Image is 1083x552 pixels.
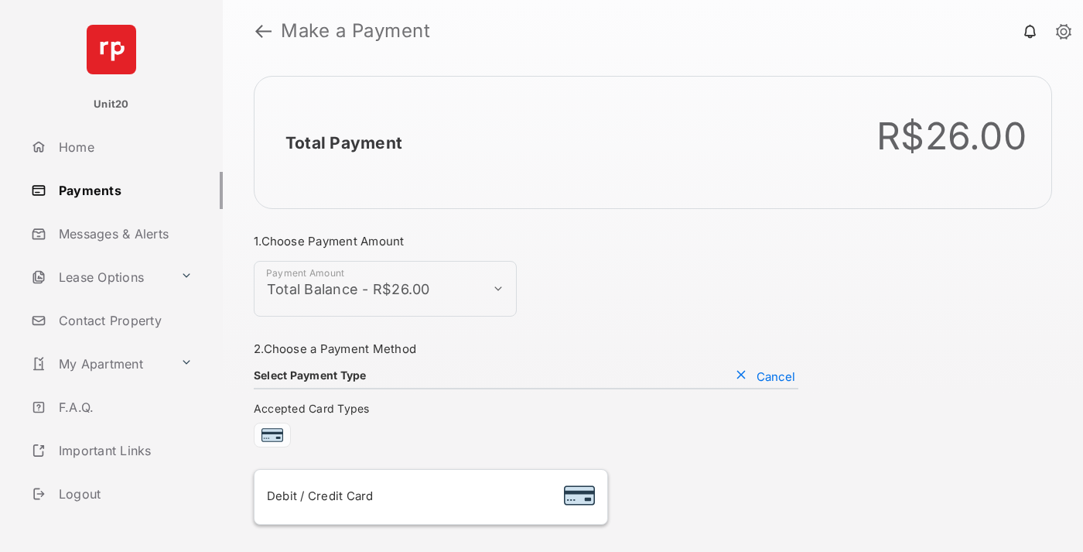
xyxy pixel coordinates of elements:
p: Unit20 [94,97,129,112]
a: Payments [25,172,223,209]
h4: Select Payment Type [254,369,367,382]
a: F.A.Q. [25,389,223,426]
a: Important Links [25,432,199,469]
a: Lease Options [25,259,174,296]
span: Accepted Card Types [254,402,376,415]
a: Home [25,129,223,166]
h3: 2. Choose a Payment Method [254,341,798,356]
h2: Total Payment [285,133,402,153]
a: My Apartment [25,345,174,382]
span: Debit / Credit Card [267,489,374,503]
strong: Make a Payment [281,22,430,40]
a: Contact Property [25,302,223,339]
img: svg+xml;base64,PHN2ZyB4bWxucz0iaHR0cDovL3d3dy53My5vcmcvMjAwMC9zdmciIHdpZHRoPSI2NCIgaGVpZ2h0PSI2NC... [87,25,136,74]
a: Logout [25,475,223,513]
button: Cancel [732,369,798,384]
div: R$26.00 [876,114,1027,159]
h3: 1. Choose Payment Amount [254,234,798,249]
a: Messages & Alerts [25,215,223,252]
